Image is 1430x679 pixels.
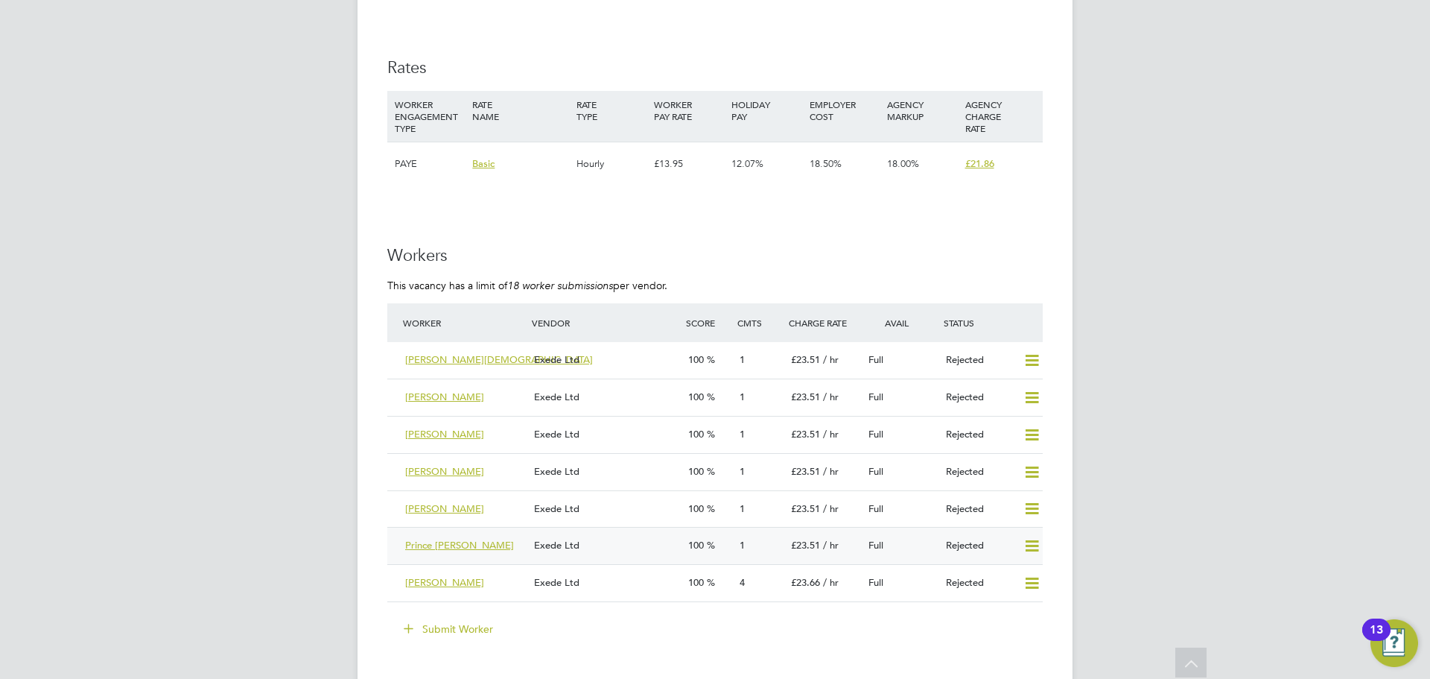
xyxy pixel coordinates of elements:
div: Score [682,309,734,336]
span: Full [868,502,883,515]
span: Full [868,428,883,440]
div: Status [940,309,1043,336]
span: 1 [740,502,745,515]
span: 1 [740,391,745,403]
span: 100 [688,539,704,552]
div: Worker [399,309,528,336]
div: RATE TYPE [573,91,650,130]
span: £23.51 [791,502,820,515]
span: Full [868,465,883,478]
span: / hr [823,391,839,403]
span: 1 [740,539,745,552]
div: AGENCY MARKUP [883,91,961,130]
div: PAYE [391,142,468,186]
span: Exede Ltd [534,576,579,589]
div: EMPLOYER COST [806,91,883,130]
span: Exede Ltd [534,391,579,403]
div: Rejected [940,534,1017,558]
span: / hr [823,465,839,478]
span: [PERSON_NAME] [405,576,484,589]
div: WORKER ENGAGEMENT TYPE [391,91,468,142]
span: 100 [688,428,704,440]
span: [PERSON_NAME] [405,502,484,515]
div: 13 [1370,630,1383,649]
span: [PERSON_NAME][DEMOGRAPHIC_DATA] [405,353,593,366]
span: / hr [823,428,839,440]
div: AGENCY CHARGE RATE [962,91,1039,142]
div: RATE NAME [468,91,572,130]
span: 1 [740,465,745,478]
span: Exede Ltd [534,539,579,552]
span: Basic [472,157,495,170]
div: Hourly [573,142,650,186]
span: / hr [823,502,839,515]
span: / hr [823,576,839,589]
div: Charge Rate [785,309,862,336]
span: Full [868,576,883,589]
span: 100 [688,353,704,366]
em: 18 worker submissions [507,279,613,292]
div: Avail [862,309,940,336]
span: 18.50% [810,157,842,170]
div: HOLIDAY PAY [728,91,805,130]
div: WORKER PAY RATE [650,91,728,130]
span: £23.51 [791,353,820,366]
div: £13.95 [650,142,728,186]
span: £21.86 [965,157,994,170]
button: Submit Worker [393,617,505,641]
div: Rejected [940,385,1017,410]
span: / hr [823,353,839,366]
span: [PERSON_NAME] [405,465,484,478]
span: Full [868,539,883,552]
div: Vendor [528,309,682,336]
span: 12.07% [731,157,763,170]
div: Rejected [940,460,1017,484]
h3: Rates [387,57,1043,79]
span: / hr [823,539,839,552]
span: 100 [688,502,704,515]
div: Cmts [734,309,785,336]
div: Rejected [940,571,1017,596]
span: Prince [PERSON_NAME] [405,539,514,552]
span: £23.51 [791,428,820,440]
span: 1 [740,353,745,366]
span: 100 [688,465,704,478]
p: This vacancy has a limit of per vendor. [387,279,1043,292]
span: Exede Ltd [534,502,579,515]
span: £23.66 [791,576,820,589]
span: 100 [688,391,704,403]
span: [PERSON_NAME] [405,428,484,440]
div: Rejected [940,348,1017,373]
span: 18.00% [887,157,919,170]
span: Exede Ltd [534,353,579,366]
span: [PERSON_NAME] [405,391,484,403]
span: 4 [740,576,745,589]
span: 100 [688,576,704,589]
button: Open Resource Center, 13 new notifications [1370,619,1418,667]
span: £23.51 [791,391,820,403]
div: Rejected [940,423,1017,447]
span: Exede Ltd [534,465,579,478]
span: Full [868,353,883,366]
span: £23.51 [791,539,820,552]
div: Rejected [940,497,1017,522]
h3: Workers [387,245,1043,267]
span: Exede Ltd [534,428,579,440]
span: Full [868,391,883,403]
span: £23.51 [791,465,820,478]
span: 1 [740,428,745,440]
